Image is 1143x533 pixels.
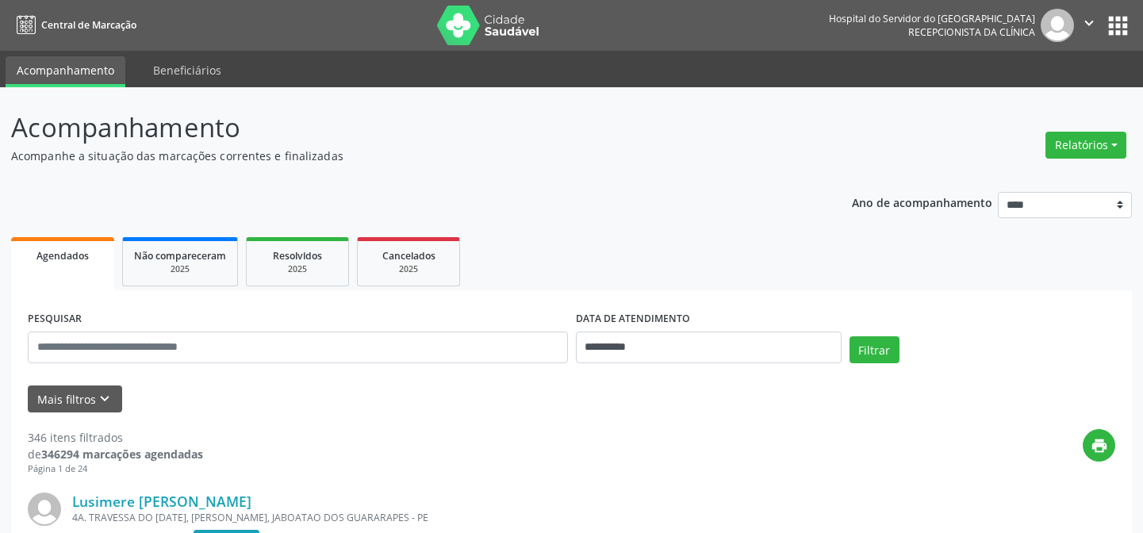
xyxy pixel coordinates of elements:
div: Página 1 de 24 [28,462,203,476]
button: Mais filtroskeyboard_arrow_down [28,385,122,413]
i: print [1091,437,1108,454]
a: Lusimere [PERSON_NAME] [72,493,251,510]
span: Central de Marcação [41,18,136,32]
button: Filtrar [850,336,899,363]
label: DATA DE ATENDIMENTO [576,307,690,332]
a: Acompanhamento [6,56,125,87]
p: Ano de acompanhamento [852,192,992,212]
div: 346 itens filtrados [28,429,203,446]
a: Central de Marcação [11,12,136,38]
button: Relatórios [1045,132,1126,159]
div: 2025 [134,263,226,275]
img: img [1041,9,1074,42]
p: Acompanhamento [11,108,796,148]
label: PESQUISAR [28,307,82,332]
i:  [1080,14,1098,32]
div: 2025 [258,263,337,275]
span: Agendados [36,249,89,263]
button: print [1083,429,1115,462]
strong: 346294 marcações agendadas [41,447,203,462]
button:  [1074,9,1104,42]
span: Resolvidos [273,249,322,263]
p: Acompanhe a situação das marcações correntes e finalizadas [11,148,796,164]
div: 4A. TRAVESSA DO [DATE], [PERSON_NAME], JABOATAO DOS GUARARAPES - PE [72,511,877,524]
i: keyboard_arrow_down [96,390,113,408]
img: img [28,493,61,526]
span: Não compareceram [134,249,226,263]
div: Hospital do Servidor do [GEOGRAPHIC_DATA] [829,12,1035,25]
span: Recepcionista da clínica [908,25,1035,39]
button: apps [1104,12,1132,40]
span: Cancelados [382,249,435,263]
div: de [28,446,203,462]
div: 2025 [369,263,448,275]
a: Beneficiários [142,56,232,84]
